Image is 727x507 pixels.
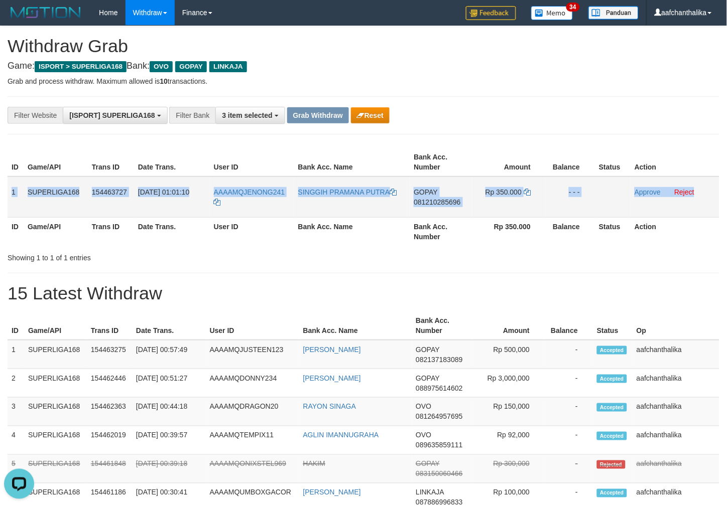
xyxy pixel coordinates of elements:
a: [PERSON_NAME] [303,346,361,354]
a: Approve [635,188,661,196]
td: 5 [8,455,24,483]
th: ID [8,217,24,246]
h1: Withdraw Grab [8,36,719,56]
th: Bank Acc. Name [299,311,412,340]
a: HAKIM [303,460,325,468]
a: SINGGIH PRAMANA PUTRA [298,188,397,196]
td: 154463275 [87,340,132,369]
th: Status [595,217,631,246]
button: 3 item selected [215,107,285,124]
th: Trans ID [87,311,132,340]
span: LINKAJA [209,61,247,72]
span: Copy 081264957695 to clipboard [416,413,462,421]
td: 2 [8,369,24,398]
th: Balance [545,311,593,340]
td: AAAAMQDONNY234 [206,369,299,398]
span: GOPAY [416,346,439,354]
td: 154461848 [87,455,132,483]
th: Bank Acc. Number [412,311,472,340]
td: SUPERLIGA168 [24,177,88,218]
span: AAAAMQJENONG241 [214,188,285,196]
div: Filter Bank [169,107,215,124]
td: AAAAMQDRAGON20 [206,398,299,426]
button: [ISPORT] SUPERLIGA168 [63,107,167,124]
td: [DATE] 00:39:18 [132,455,206,483]
td: - [545,398,593,426]
span: Accepted [597,489,627,497]
td: 4 [8,426,24,455]
a: Copy 350000 to clipboard [524,188,531,196]
span: GOPAY [416,374,439,382]
img: Feedback.jpg [466,6,516,20]
img: panduan.png [588,6,639,20]
span: Copy 081210285696 to clipboard [414,198,460,206]
td: - [545,340,593,369]
p: Grab and process withdraw. Maximum allowed is transactions. [8,76,719,86]
th: Amount [472,148,546,177]
th: Bank Acc. Name [294,217,410,246]
span: Rp 350.000 [486,188,522,196]
td: Rp 92,000 [472,426,545,455]
th: Amount [472,311,545,340]
span: Rejected [597,460,625,469]
th: ID [8,311,24,340]
th: Game/API [24,217,88,246]
a: [PERSON_NAME] [303,374,361,382]
span: Copy 089635859111 to clipboard [416,441,462,449]
td: aafchanthalika [633,455,719,483]
td: SUPERLIGA168 [24,369,87,398]
td: - [545,426,593,455]
a: Reject [675,188,695,196]
span: Copy 082137183089 to clipboard [416,356,462,364]
span: OVO [416,431,431,439]
th: User ID [206,311,299,340]
td: - [545,369,593,398]
span: LINKAJA [416,488,444,496]
td: [DATE] 00:39:57 [132,426,206,455]
button: Open LiveChat chat widget [4,4,34,34]
img: MOTION_logo.png [8,5,84,20]
strong: 10 [160,77,168,85]
th: Action [631,148,719,177]
button: Grab Withdraw [287,107,349,123]
span: Accepted [597,432,627,440]
th: User ID [210,148,294,177]
div: Showing 1 to 1 of 1 entries [8,249,295,263]
span: GOPAY [414,188,437,196]
th: Date Trans. [134,148,210,177]
span: Copy 088975614602 to clipboard [416,384,462,392]
td: - - - [546,177,595,218]
th: Balance [546,148,595,177]
span: [DATE] 01:01:10 [138,188,189,196]
th: Bank Acc. Number [410,148,472,177]
th: Trans ID [88,217,134,246]
td: 1 [8,177,24,218]
td: aafchanthalika [633,426,719,455]
th: Balance [546,217,595,246]
th: Action [631,217,719,246]
img: Button%20Memo.svg [531,6,573,20]
span: Accepted [597,346,627,355]
td: [DATE] 00:44:18 [132,398,206,426]
td: 3 [8,398,24,426]
td: - [545,455,593,483]
span: 34 [566,3,580,12]
span: 3 item selected [222,111,272,119]
th: Trans ID [88,148,134,177]
td: SUPERLIGA168 [24,426,87,455]
a: AGLIN IMANNUGRAHA [303,431,379,439]
td: 1 [8,340,24,369]
a: AAAAMQJENONG241 [214,188,285,206]
span: [ISPORT] SUPERLIGA168 [69,111,155,119]
td: 154462019 [87,426,132,455]
span: OVO [416,403,431,411]
th: Status [593,311,633,340]
a: [PERSON_NAME] [303,488,361,496]
a: RAYON SINAGA [303,403,356,411]
span: OVO [150,61,173,72]
td: AAAAMQTEMPIX11 [206,426,299,455]
th: Date Trans. [134,217,210,246]
th: Status [595,148,631,177]
h1: 15 Latest Withdraw [8,283,719,303]
div: Filter Website [8,107,63,124]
